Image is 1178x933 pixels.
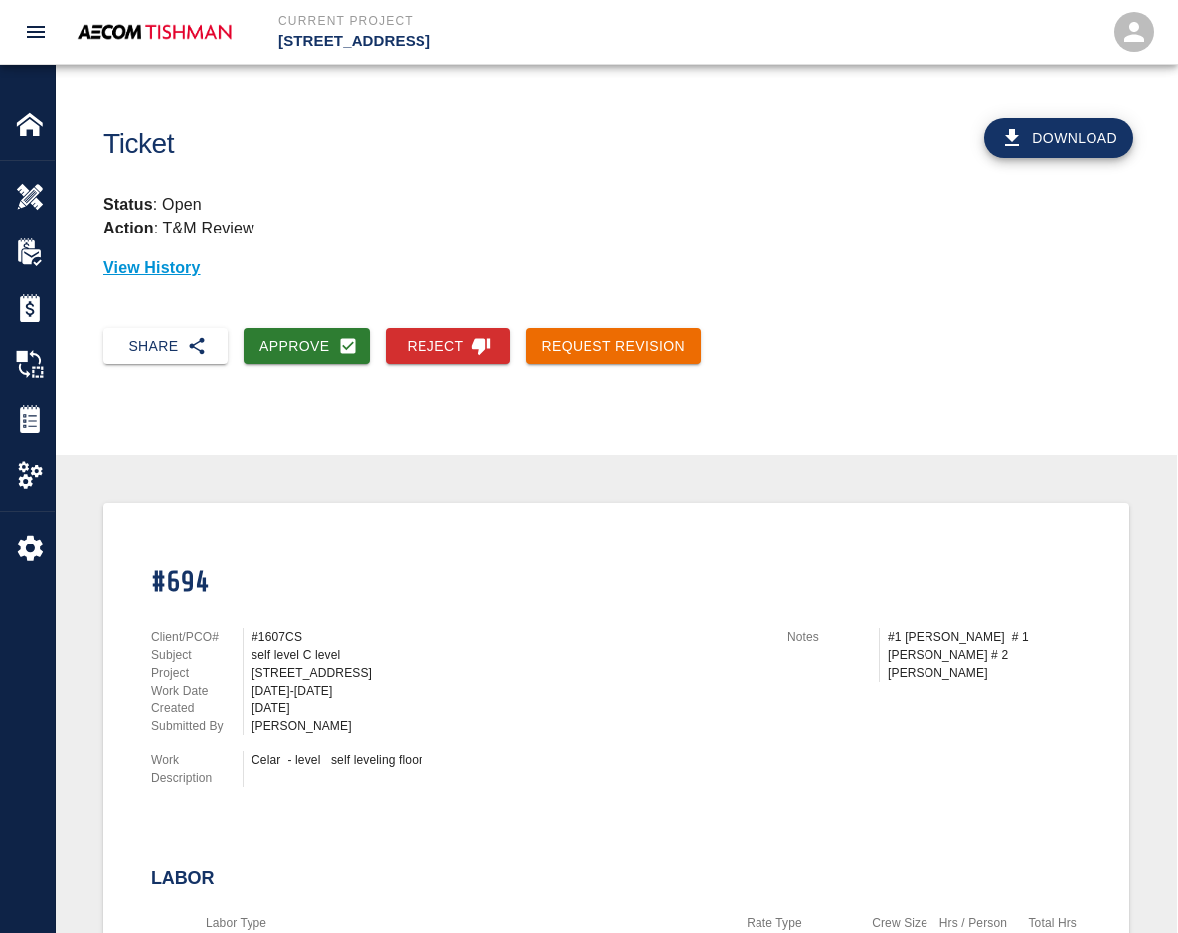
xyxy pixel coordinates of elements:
button: Download [984,118,1133,158]
div: [DATE] [252,700,763,717]
p: Work Description [151,751,243,787]
div: [PERSON_NAME] [252,717,763,735]
div: [STREET_ADDRESS] [252,664,763,682]
div: #1 [PERSON_NAME] # 1 [PERSON_NAME] # 2 [PERSON_NAME] [888,628,1082,682]
strong: Action [103,220,154,236]
p: : T&M Review [103,220,254,236]
button: Share [103,328,228,365]
button: open drawer [12,8,60,56]
p: Submitted By [151,717,243,735]
img: AECOM Tishman [71,18,239,46]
iframe: Chat Widget [1079,838,1178,933]
h1: #694 [151,566,763,599]
p: : Open [103,193,1129,217]
p: View History [103,256,1129,280]
p: Project [151,664,243,682]
h2: Labor [151,868,1082,890]
strong: Status [103,196,153,213]
p: Work Date [151,682,243,700]
button: Reject [386,328,510,365]
p: [STREET_ADDRESS] [278,30,697,53]
div: [DATE]-[DATE] [252,682,763,700]
p: Notes [787,628,879,646]
p: Created [151,700,243,717]
h1: Ticket [103,128,695,161]
div: Celar - level self leveling floor [252,751,763,769]
p: Subject [151,646,243,664]
div: #1607CS [252,628,763,646]
button: Request Revision [526,328,702,365]
p: Current Project [278,12,697,30]
div: self level C level [252,646,763,664]
p: Client/PCO# [151,628,243,646]
button: Approve [244,328,370,365]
